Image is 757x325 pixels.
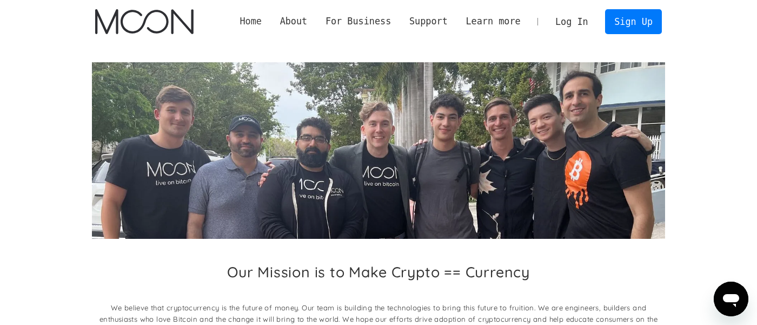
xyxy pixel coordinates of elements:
[466,15,520,28] div: Learn more
[95,9,193,34] a: home
[546,10,597,34] a: Log In
[326,15,391,28] div: For Business
[409,15,448,28] div: Support
[400,15,456,28] div: Support
[714,282,748,316] iframe: Button to launch messaging window
[227,263,530,281] h2: Our Mission is to Make Crypto == Currency
[457,15,530,28] div: Learn more
[316,15,400,28] div: For Business
[280,15,308,28] div: About
[271,15,316,28] div: About
[95,9,193,34] img: Moon Logo
[231,15,271,28] a: Home
[605,9,661,34] a: Sign Up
